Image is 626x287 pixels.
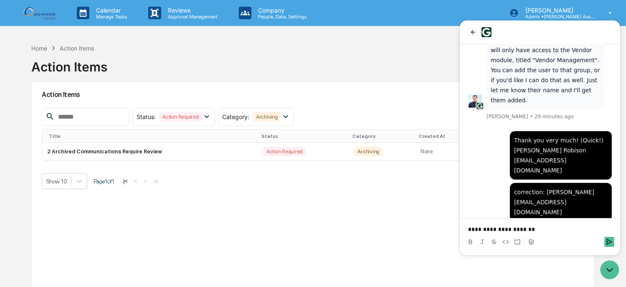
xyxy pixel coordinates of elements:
div: Action Required [159,112,202,122]
div: Archiving [253,112,281,122]
img: logo [20,5,60,21]
p: Reviews [161,7,222,14]
span: [PERSON_NAME] [27,93,68,99]
div: Title [49,133,255,139]
div: Created At [419,133,473,139]
div: Action Required [263,147,306,156]
span: Status : [137,113,156,120]
iframe: Customer support window [460,20,620,255]
td: 2 Archived Communications Require Review [42,143,258,160]
button: Send [144,216,155,226]
div: Category [352,133,412,139]
p: Company [251,7,311,14]
p: Admin • [PERSON_NAME] Asset Management [519,14,596,20]
span: 29 minutes ago [75,93,114,99]
button: < [132,178,140,185]
iframe: Open customer support [599,259,622,282]
div: Home [31,45,47,52]
div: Archiving [354,147,383,156]
td: None [416,143,476,160]
span: Page 1 of 1 [94,178,114,185]
p: Approval Management [161,14,222,20]
button: >| [151,178,160,185]
div: Action Items [31,53,107,74]
p: Manage Tasks [89,14,132,20]
span: • [70,93,73,99]
button: |< [121,178,130,185]
p: People, Data, Settings [251,14,311,20]
div: Status [261,133,346,139]
button: > [141,178,150,185]
span: Category : [222,113,249,120]
h2: Action Items [42,91,584,99]
p: Calendar [89,7,132,14]
p: [PERSON_NAME] [519,7,596,14]
div: Action Items [60,45,94,52]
